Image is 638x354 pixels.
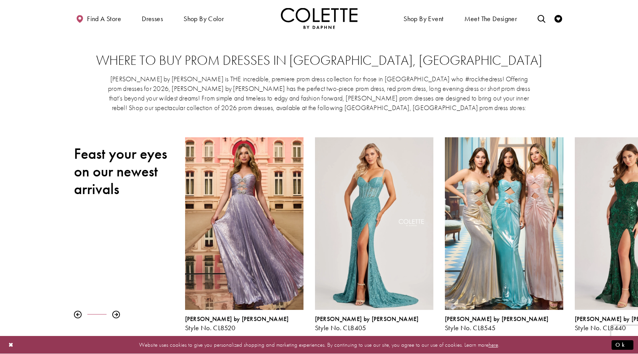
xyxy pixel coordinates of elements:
[553,8,564,29] a: Check Wishlist
[281,8,358,29] img: Colette by Daphne
[185,316,303,332] div: Colette by Daphne Style No. CL8520
[575,323,626,332] span: Style No. CL8440
[315,323,366,332] span: Style No. CL8405
[463,8,519,29] a: Meet the designer
[185,137,303,310] a: Visit Colette by Daphne Style No. CL8520 Page
[439,132,569,337] div: Colette by Daphne Style No. CL8545
[89,53,549,68] h2: Where to buy prom dresses in [GEOGRAPHIC_DATA], [GEOGRAPHIC_DATA]
[179,132,309,337] div: Colette by Daphne Style No. CL8520
[87,15,121,23] span: Find a store
[74,145,174,198] h2: Feast your eyes on our newest arrivals
[464,15,517,23] span: Meet the designer
[445,137,563,310] a: Visit Colette by Daphne Style No. CL8545 Page
[536,8,547,29] a: Toggle search
[402,8,445,29] span: Shop By Event
[309,132,439,337] div: Colette by Daphne Style No. CL8405
[185,315,289,323] span: [PERSON_NAME] by [PERSON_NAME]
[185,323,236,332] span: Style No. CL8520
[612,340,633,350] button: Submit Dialog
[281,8,358,29] a: Visit Home Page
[142,15,163,23] span: Dresses
[74,8,123,29] a: Find a store
[315,137,433,310] a: Visit Colette by Daphne Style No. CL8405 Page
[182,8,226,29] span: Shop by color
[445,323,496,332] span: Style No. CL8545
[403,15,443,23] span: Shop By Event
[140,8,165,29] span: Dresses
[489,341,498,349] a: here
[55,340,583,350] p: Website uses cookies to give you personalized shopping and marketing experiences. By continuing t...
[5,338,18,352] button: Close Dialog
[445,316,563,332] div: Colette by Daphne Style No. CL8545
[445,315,549,323] span: [PERSON_NAME] by [PERSON_NAME]
[108,74,531,112] p: [PERSON_NAME] by [PERSON_NAME] is THE incredible, premiere prom dress collection for those in [GE...
[315,316,433,332] div: Colette by Daphne Style No. CL8405
[184,15,224,23] span: Shop by color
[315,315,419,323] span: [PERSON_NAME] by [PERSON_NAME]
